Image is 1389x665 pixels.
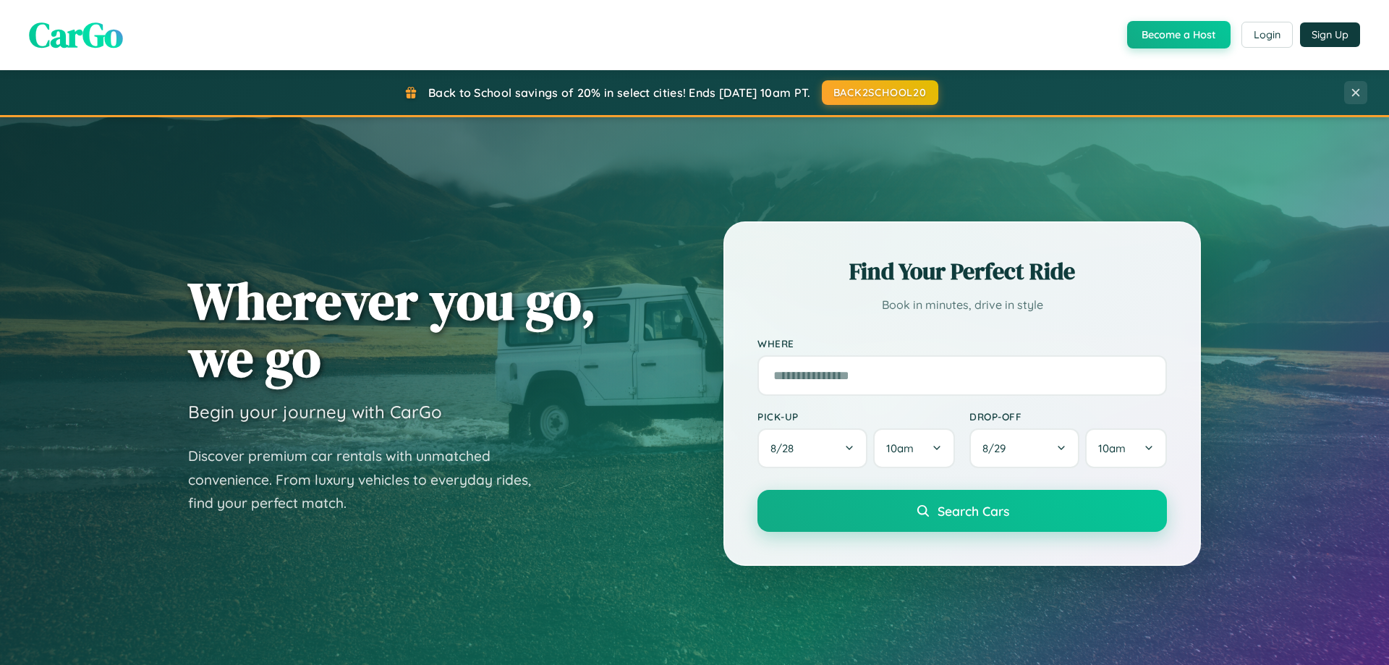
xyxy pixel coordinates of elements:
label: Drop-off [969,410,1167,423]
p: Discover premium car rentals with unmatched convenience. From luxury vehicles to everyday rides, ... [188,444,550,515]
label: Pick-up [757,410,955,423]
span: Search Cars [938,503,1009,519]
span: 10am [1098,441,1126,455]
button: Become a Host [1127,21,1231,48]
label: Where [757,337,1167,350]
button: Sign Up [1300,22,1360,47]
h2: Find Your Perfect Ride [757,255,1167,287]
span: 8 / 28 [770,441,801,455]
button: 10am [1085,428,1167,468]
h1: Wherever you go, we go [188,272,596,386]
span: Back to School savings of 20% in select cities! Ends [DATE] 10am PT. [428,85,810,100]
span: CarGo [29,11,123,59]
span: 8 / 29 [982,441,1013,455]
button: 8/28 [757,428,867,468]
button: Login [1241,22,1293,48]
button: Search Cars [757,490,1167,532]
span: 10am [886,441,914,455]
button: 8/29 [969,428,1079,468]
button: 10am [873,428,955,468]
p: Book in minutes, drive in style [757,295,1167,315]
h3: Begin your journey with CarGo [188,401,442,423]
button: BACK2SCHOOL20 [822,80,938,105]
